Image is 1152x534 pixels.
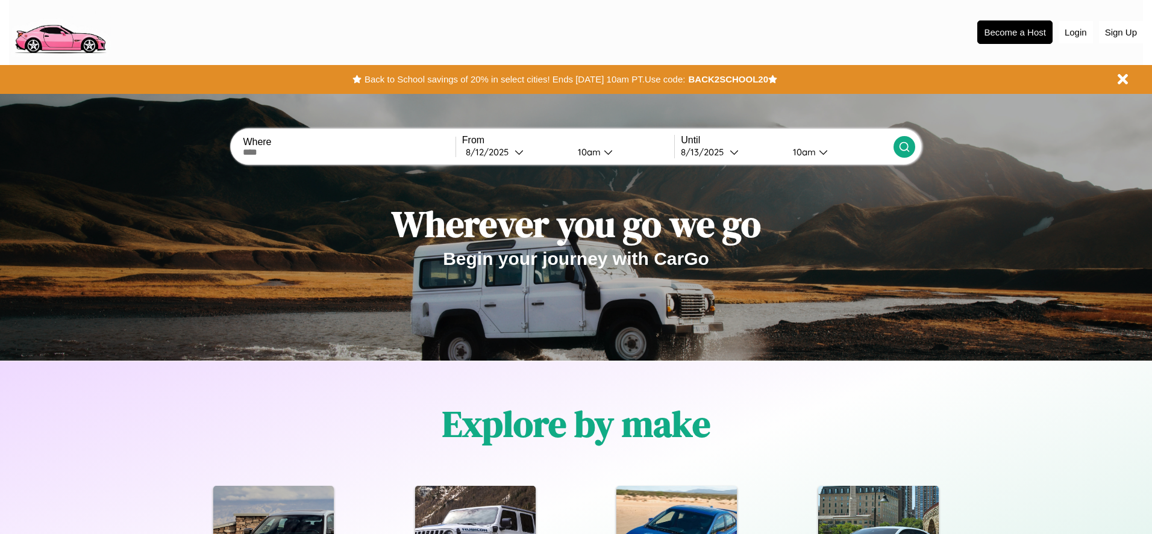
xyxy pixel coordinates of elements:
div: 10am [572,146,604,158]
label: From [462,135,674,146]
label: Where [243,137,455,147]
div: 8 / 12 / 2025 [466,146,515,158]
b: BACK2SCHOOL20 [688,74,768,84]
h1: Explore by make [442,399,710,449]
img: logo [9,6,111,57]
button: 8/12/2025 [462,146,568,158]
button: Login [1059,21,1093,43]
button: Become a Host [977,20,1053,44]
button: Back to School savings of 20% in select cities! Ends [DATE] 10am PT.Use code: [362,71,688,88]
div: 8 / 13 / 2025 [681,146,730,158]
button: 10am [783,146,893,158]
div: 10am [787,146,819,158]
button: 10am [568,146,674,158]
label: Until [681,135,893,146]
button: Sign Up [1099,21,1143,43]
